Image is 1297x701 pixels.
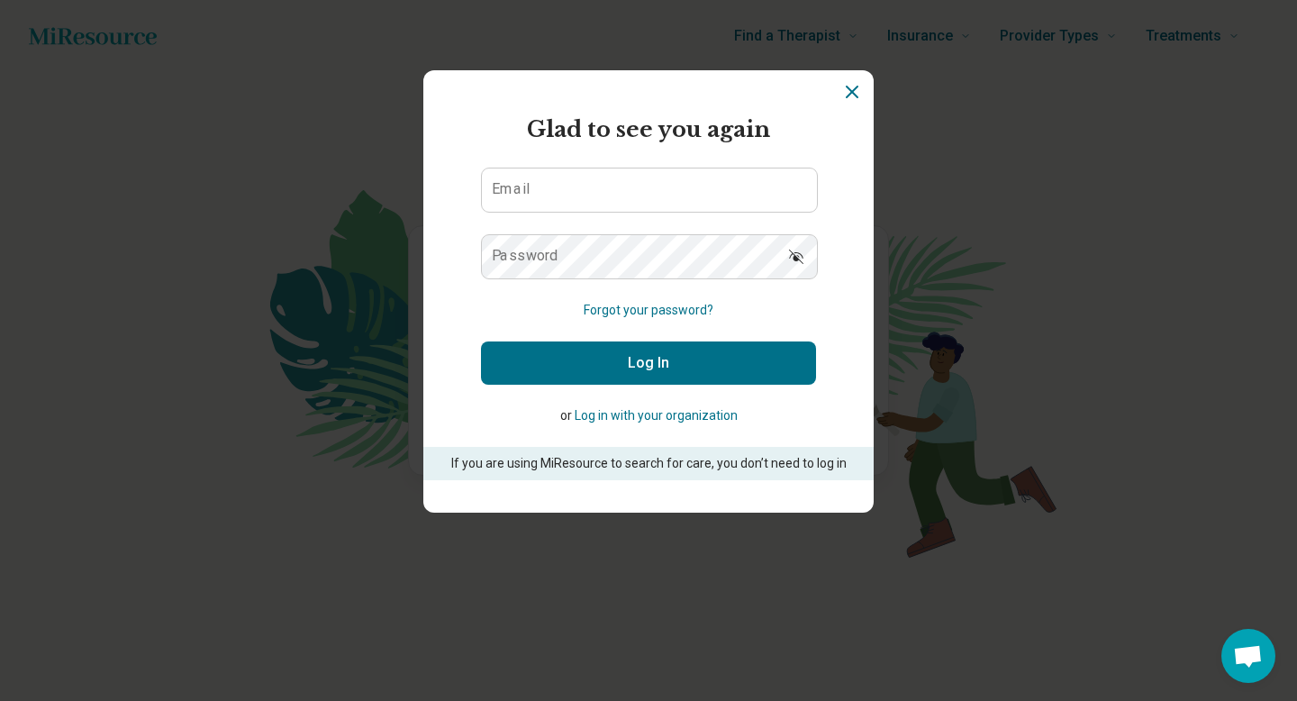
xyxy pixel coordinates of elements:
[841,81,863,103] button: Dismiss
[492,249,558,263] label: Password
[449,454,848,473] p: If you are using MiResource to search for care, you don’t need to log in
[776,234,816,278] button: Show password
[481,114,816,146] h2: Glad to see you again
[481,406,816,425] p: or
[481,341,816,385] button: Log In
[423,70,874,513] section: Login Dialog
[575,406,738,425] button: Log in with your organization
[584,301,713,320] button: Forgot your password?
[492,182,530,196] label: Email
